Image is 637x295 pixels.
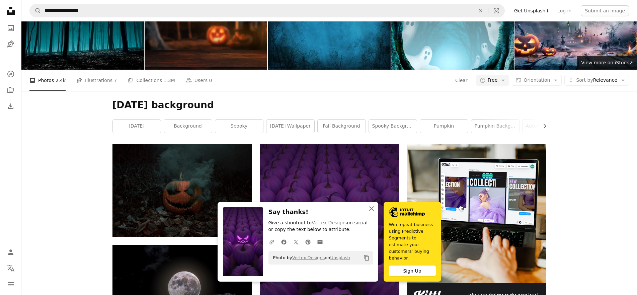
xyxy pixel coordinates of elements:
[164,120,212,133] a: background
[215,120,263,133] a: spooky
[576,77,617,84] span: Relevance
[4,4,17,19] a: Home — Unsplash
[488,4,504,17] button: Visual search
[186,70,212,91] a: Users 0
[29,4,505,17] form: Find visuals sitewide
[510,5,553,16] a: Get Unsplash+
[266,120,314,133] a: [DATE] wallpaper
[268,220,373,233] p: Give a shoutout to on social or copy the text below to attribute.
[318,120,366,133] a: fall background
[112,144,252,237] img: a pumpkin on the ground
[476,75,509,86] button: Free
[76,70,117,91] a: Illustrations 7
[30,4,41,17] button: Search Unsplash
[361,252,372,264] button: Copy to clipboard
[455,75,468,86] button: Clear
[389,221,436,262] span: Win repeat business using Predictive Segments to estimate your customers’ buying behavior.
[292,255,325,260] a: Vertex Designs
[4,99,17,113] a: Download History
[268,207,373,217] h3: Say thanks!
[564,75,629,86] button: Sort byRelevance
[4,67,17,81] a: Explore
[577,56,637,70] a: View more on iStock↗
[278,235,290,248] a: Share on Facebook
[128,70,175,91] a: Collections 1.3M
[290,235,302,248] a: Share on Twitter
[389,207,425,217] img: file-1690386555781-336d1949dad1image
[523,120,570,133] a: autumn background
[163,77,175,84] span: 1.3M
[553,5,575,16] a: Log in
[112,187,252,193] a: a pumpkin on the ground
[581,5,629,16] button: Submit an image
[473,4,488,17] button: Clear
[302,235,314,248] a: Share on Pinterest
[314,235,326,248] a: Share over email
[4,83,17,97] a: Collections
[112,288,252,294] a: a full moon in the sky
[512,75,562,86] button: Orientation
[581,60,633,65] span: View more on iStock ↗
[114,77,117,84] span: 7
[389,266,436,276] div: Sign Up
[420,120,468,133] a: pumpkin
[4,245,17,259] a: Log in / Sign up
[312,220,347,225] a: Vertex Designs
[112,99,546,111] h1: [DATE] background
[209,77,212,84] span: 0
[4,278,17,291] button: Menu
[369,120,417,133] a: spooky background
[113,120,161,133] a: [DATE]
[576,77,593,83] span: Sort by
[270,252,350,263] span: Photo by on
[4,262,17,275] button: Language
[524,77,550,83] span: Orientation
[384,202,441,282] a: Win repeat business using Predictive Segments to estimate your customers’ buying behavior.Sign Up
[4,21,17,35] a: Photos
[471,120,519,133] a: pumpkin background
[539,120,546,133] button: scroll list to the right
[407,144,546,283] img: file-1719664959749-d56c4ff96871image
[4,38,17,51] a: Illustrations
[488,77,498,84] span: Free
[330,255,350,260] a: Unsplash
